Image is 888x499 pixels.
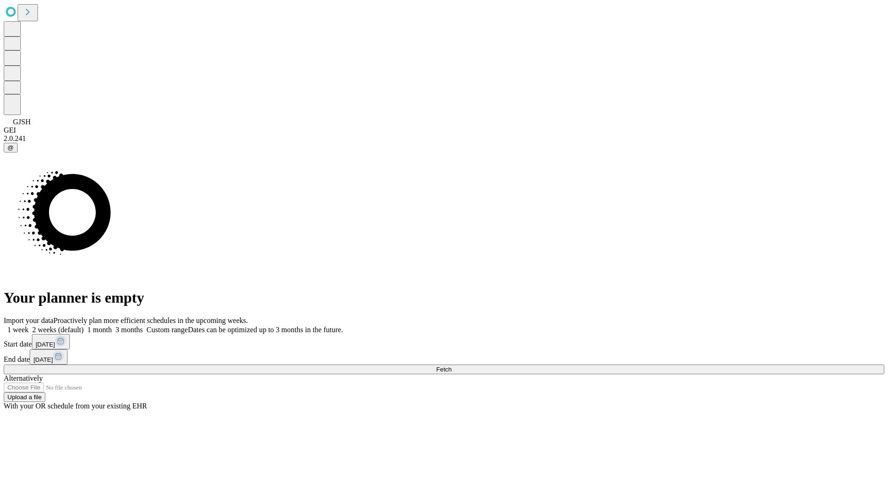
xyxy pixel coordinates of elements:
span: Alternatively [4,374,43,382]
span: 1 month [87,326,112,334]
button: [DATE] [30,349,68,365]
div: GEI [4,126,884,134]
button: Upload a file [4,392,45,402]
span: [DATE] [33,356,53,363]
button: Fetch [4,365,884,374]
span: GJSH [13,118,31,126]
div: End date [4,349,884,365]
span: [DATE] [36,341,55,348]
span: Proactively plan more efficient schedules in the upcoming weeks. [54,316,248,324]
span: 1 week [7,326,29,334]
span: @ [7,144,14,151]
button: @ [4,143,18,152]
span: 3 months [116,326,143,334]
span: 2 weeks (default) [32,326,84,334]
span: Custom range [147,326,188,334]
span: With your OR schedule from your existing EHR [4,402,147,410]
span: Dates can be optimized up to 3 months in the future. [188,326,343,334]
button: [DATE] [32,334,70,349]
h1: Your planner is empty [4,289,884,306]
span: Import your data [4,316,54,324]
div: Start date [4,334,884,349]
div: 2.0.241 [4,134,884,143]
span: Fetch [436,366,451,373]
